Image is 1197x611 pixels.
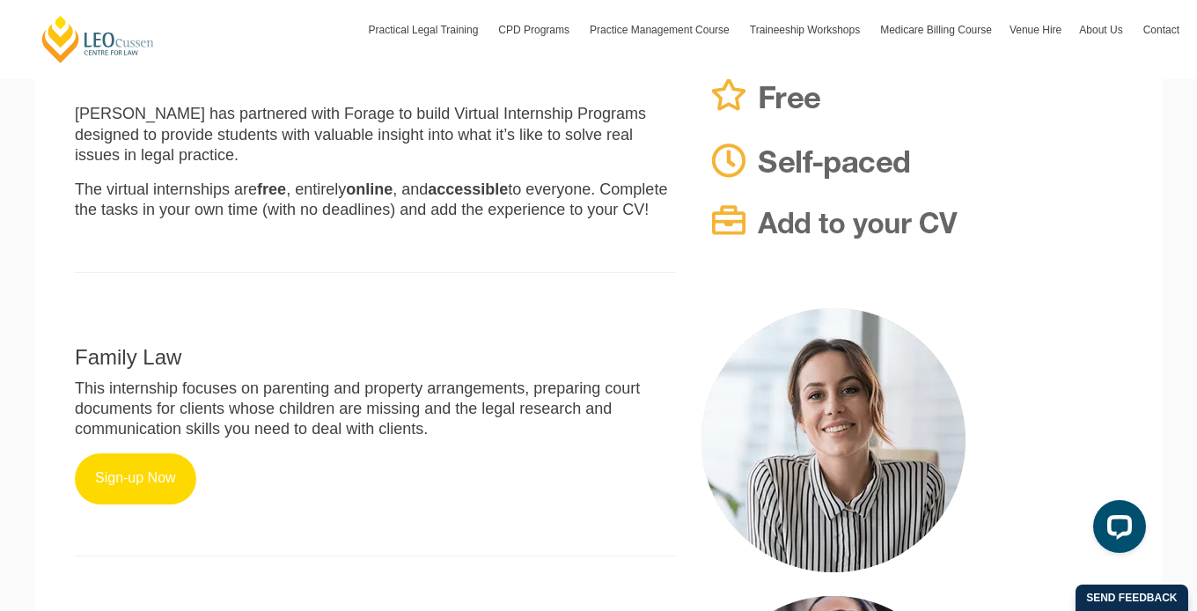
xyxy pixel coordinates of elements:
[581,4,741,55] a: Practice Management Course
[75,453,196,504] a: Sign-up Now
[1070,4,1134,55] a: About Us
[741,4,871,55] a: Traineeship Workshops
[75,346,675,369] h2: Family Law
[1001,4,1070,55] a: Venue Hire
[428,180,508,198] strong: accessible
[1135,4,1188,55] a: Contact
[75,180,675,221] p: The virtual internships are , entirely , and to everyone. Complete the tasks in your own time (wi...
[75,104,675,166] p: [PERSON_NAME] has partnered with Forage to build Virtual Internship Programs designed to provide ...
[871,4,1001,55] a: Medicare Billing Course
[40,14,157,64] a: [PERSON_NAME] Centre for Law
[489,4,581,55] a: CPD Programs
[1079,493,1153,567] iframe: LiveChat chat widget
[360,4,490,55] a: Practical Legal Training
[346,180,393,198] strong: online
[75,379,675,440] p: This internship focuses on parenting and property arrangements, preparing court documents for cli...
[257,180,286,198] strong: free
